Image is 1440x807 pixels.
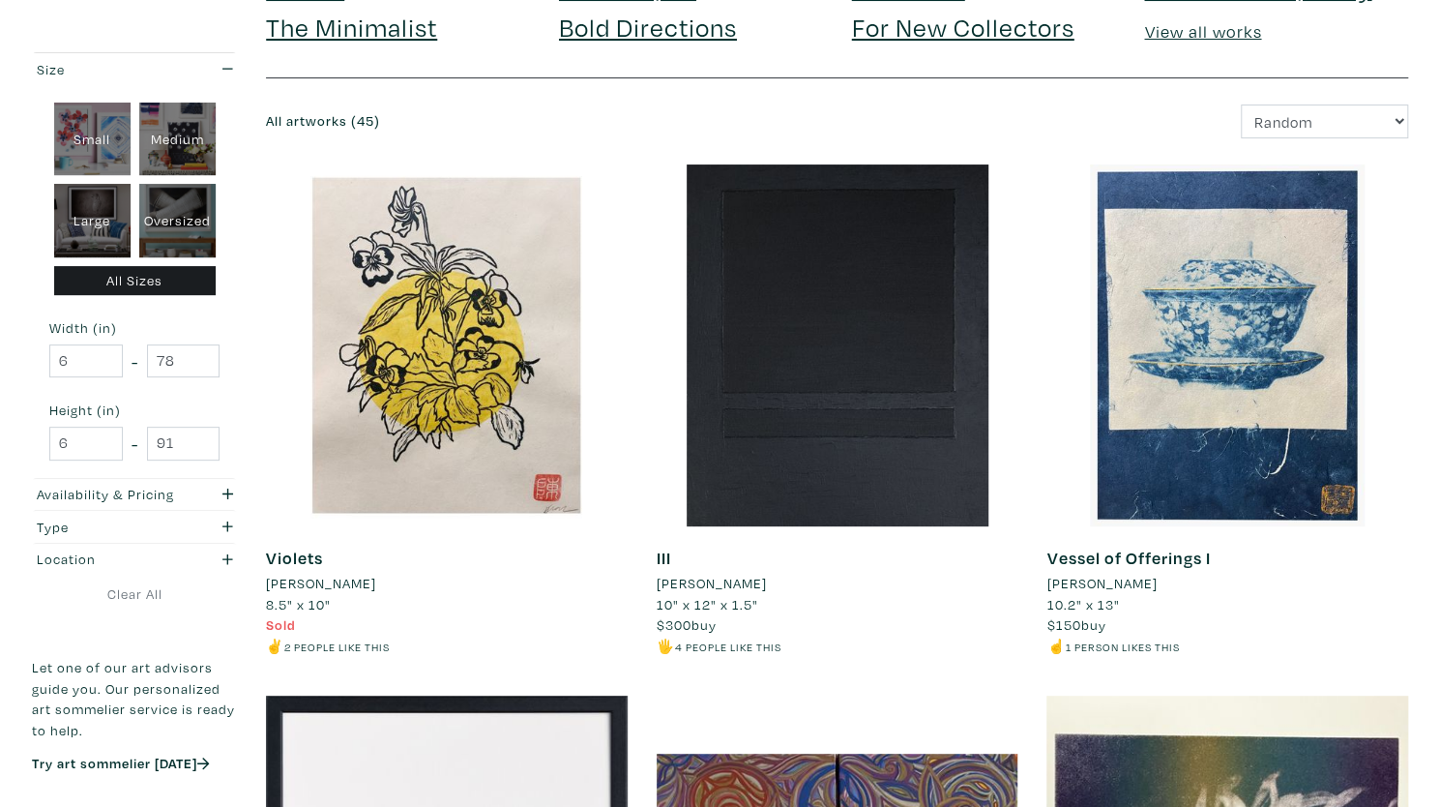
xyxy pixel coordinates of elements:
small: Height (in) [49,403,220,417]
small: Width (in) [49,321,220,335]
span: - [132,348,138,374]
a: Clear All [32,583,237,605]
span: 10" x 12" x 1.5" [657,595,758,613]
div: Location [37,549,177,570]
li: [PERSON_NAME] [266,573,376,594]
span: 10.2" x 13" [1046,595,1119,613]
a: The Minimalist [266,10,437,44]
div: Availability & Pricing [37,484,177,505]
li: ☝️ [1046,636,1408,657]
a: For New Collectors [852,10,1074,44]
span: buy [1046,615,1105,634]
li: [PERSON_NAME] [657,573,767,594]
a: [PERSON_NAME] [266,573,628,594]
button: Availability & Pricing [32,479,237,511]
span: buy [657,615,717,634]
div: All Sizes [54,266,216,296]
span: $300 [657,615,691,634]
a: [PERSON_NAME] [1046,573,1408,594]
a: Try art sommelier [DATE] [32,754,210,772]
a: View all works [1144,20,1261,43]
li: 🖐️ [657,636,1018,657]
span: $150 [1046,615,1080,634]
button: Location [32,544,237,576]
a: Vessel of Offerings I [1046,547,1210,569]
button: Size [32,53,237,85]
span: Sold [266,615,296,634]
small: 4 people like this [675,640,781,654]
a: Bold Directions [559,10,737,44]
span: - [132,431,138,457]
span: 8.5" x 10" [266,595,331,613]
div: Size [37,59,177,80]
a: Violets [266,547,323,569]
a: III [657,547,671,569]
small: 2 people like this [284,640,390,654]
li: ✌️ [266,636,628,657]
div: Large [54,184,131,257]
small: 1 person likes this [1065,640,1179,654]
div: Small [54,103,131,176]
p: Let one of our art advisors guide you. Our personalized art sommelier service is ready to help. [32,657,237,740]
li: [PERSON_NAME] [1046,573,1157,594]
button: Type [32,511,237,543]
a: [PERSON_NAME] [657,573,1018,594]
h6: All artworks (45) [266,113,822,130]
div: Type [37,517,177,538]
div: Medium [139,103,216,176]
div: Oversized [139,184,216,257]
